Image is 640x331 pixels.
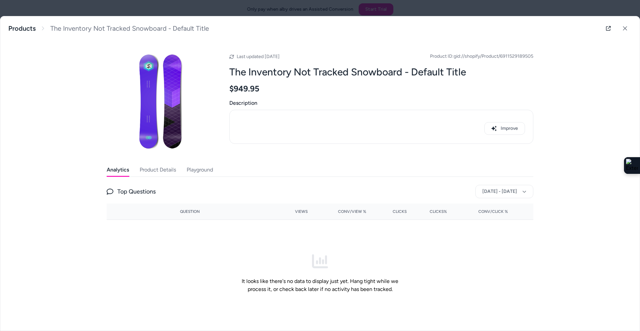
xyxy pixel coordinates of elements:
[318,206,367,217] button: Conv/View %
[229,99,533,107] span: Description
[235,225,405,321] div: It looks like there's no data to display just yet. Hang tight while we process it, or check back ...
[107,48,213,155] img: snowboard_purple_hydrogen.png
[187,163,213,177] button: Playground
[180,209,200,214] span: Question
[8,24,209,33] nav: breadcrumb
[140,163,176,177] button: Product Details
[107,163,129,177] button: Analytics
[338,209,366,214] span: Conv/View %
[458,206,508,217] button: Conv/Click %
[430,53,533,60] span: Product ID: gid://shopify/Product/6911529189505
[229,66,533,78] h2: The Inventory Not Tracked Snowboard - Default Title
[117,187,156,196] span: Top Questions
[180,206,200,217] button: Question
[417,206,447,217] button: Clicks%
[475,185,533,198] button: [DATE] - [DATE]
[50,24,209,33] span: The Inventory Not Tracked Snowboard - Default Title
[377,206,407,217] button: Clicks
[430,209,447,214] span: Clicks%
[393,209,407,214] span: Clicks
[295,209,308,214] span: Views
[229,84,259,94] span: $949.95
[237,54,280,59] span: Last updated [DATE]
[478,209,508,214] span: Conv/Click %
[8,24,36,33] a: Products
[278,206,308,217] button: Views
[484,122,525,135] button: Improve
